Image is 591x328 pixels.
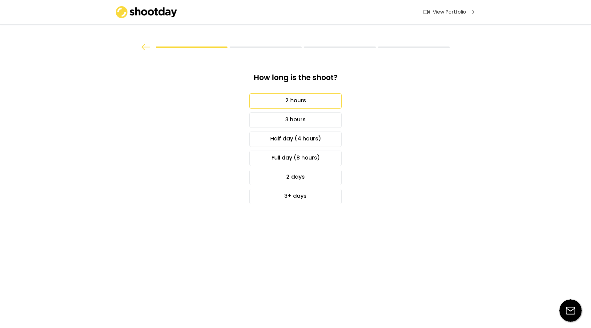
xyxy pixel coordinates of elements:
div: Full day (8 hours) [249,151,342,166]
div: 2 hours [249,93,342,109]
img: Icon%20feather-video%402x.png [424,10,430,14]
div: 2 days [249,170,342,185]
div: 3+ days [249,189,342,204]
div: Half day (4 hours) [249,132,342,147]
img: email-icon%20%281%29.svg [559,299,582,322]
img: arrow%20back.svg [141,44,151,50]
img: shootday_logo.png [116,6,177,18]
div: View Portfolio [433,9,466,15]
div: 3 hours [249,112,342,128]
div: How long is the shoot? [212,73,379,87]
